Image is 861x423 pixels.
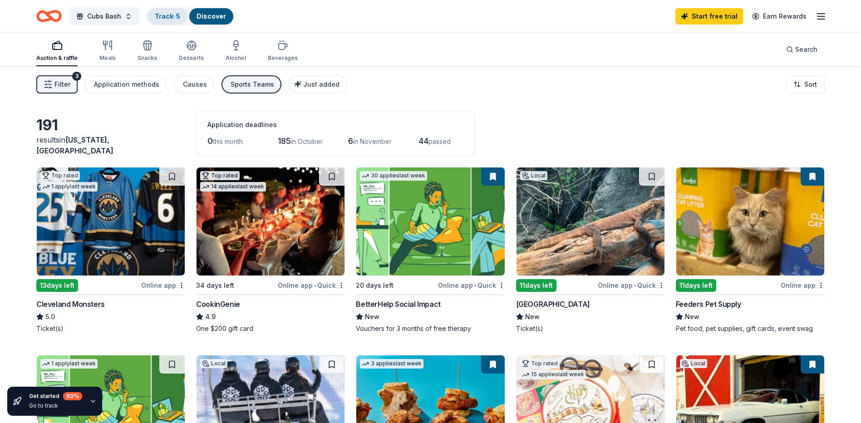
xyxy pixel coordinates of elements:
[183,79,207,90] div: Causes
[29,402,82,409] div: Go to track
[36,75,78,93] button: Filter3
[516,324,665,333] div: Ticket(s)
[516,279,556,292] div: 11 days left
[516,299,590,310] div: [GEOGRAPHIC_DATA]
[197,167,344,275] img: Image for CookinGenie
[69,7,139,25] button: Cubs Bash
[516,167,665,333] a: Image for Cincinnati Zoo & Botanical GardenLocal11days leftOnline app•Quick[GEOGRAPHIC_DATA]NewTi...
[747,8,812,25] a: Earn Rewards
[268,54,298,62] div: Beverages
[676,167,825,333] a: Image for Feeders Pet Supply11days leftOnline appFeeders Pet SupplyNewPet food, pet supplies, gif...
[680,359,707,368] div: Local
[356,167,504,275] img: Image for BetterHelp Social Impact
[63,392,82,400] div: 60 %
[36,135,113,155] span: in
[36,135,113,155] span: [US_STATE], [GEOGRAPHIC_DATA]
[94,79,159,90] div: Application methods
[37,167,185,275] img: Image for Cleveland Monsters
[99,54,116,62] div: Meals
[221,75,281,93] button: Sports Teams
[36,279,78,292] div: 13 days left
[174,75,214,93] button: Causes
[353,138,392,145] span: in November
[314,282,316,289] span: •
[517,167,664,275] img: Image for Cincinnati Zoo & Botanical Garden
[676,279,716,292] div: 11 days left
[786,75,825,93] button: Sort
[205,311,216,322] span: 4.9
[676,324,825,333] div: Pet food, pet supplies, gift cards, event swag
[520,359,560,368] div: Top rated
[268,36,298,66] button: Beverages
[278,280,345,291] div: Online app Quick
[356,299,440,310] div: BetterHelp Social Impact
[231,79,274,90] div: Sports Teams
[291,138,323,145] span: in October
[781,280,825,291] div: Online app
[207,136,213,146] span: 0
[147,7,234,25] button: Track· 5Discover
[40,182,98,192] div: 1 apply last week
[525,311,540,322] span: New
[141,280,185,291] div: Online app
[226,54,246,62] div: Alcohol
[438,280,505,291] div: Online app Quick
[365,311,379,322] span: New
[356,324,505,333] div: Vouchers for 3 months of free therapy
[474,282,476,289] span: •
[40,359,98,369] div: 1 apply last week
[196,167,345,333] a: Image for CookinGenieTop rated14 applieslast week34 days leftOnline app•QuickCookinGenie4.9One $2...
[207,119,463,130] div: Application deadlines
[155,12,180,20] a: Track· 5
[213,138,243,145] span: this month
[179,36,204,66] button: Desserts
[598,280,665,291] div: Online app Quick
[676,299,741,310] div: Feeders Pet Supply
[348,136,353,146] span: 6
[36,54,78,62] div: Auction & raffle
[675,8,743,25] a: Start free trial
[779,40,825,59] button: Search
[99,36,116,66] button: Meals
[179,54,204,62] div: Desserts
[418,136,428,146] span: 44
[36,36,78,66] button: Auction & raffle
[634,282,636,289] span: •
[676,167,824,275] img: Image for Feeders Pet Supply
[36,299,105,310] div: Cleveland Monsters
[795,44,817,55] span: Search
[303,80,339,88] span: Just added
[200,182,266,192] div: 14 applies last week
[428,138,451,145] span: passed
[356,167,505,333] a: Image for BetterHelp Social Impact30 applieslast week20 days leftOnline app•QuickBetterHelp Socia...
[360,171,427,181] div: 30 applies last week
[36,167,185,333] a: Image for Cleveland MonstersTop rated1 applylast week13days leftOnline appCleveland Monsters5.0Ti...
[196,299,240,310] div: CookinGenie
[804,79,817,90] span: Sort
[278,136,291,146] span: 185
[200,359,227,368] div: Local
[87,11,121,22] span: Cubs Bash
[138,36,157,66] button: Snacks
[29,392,82,400] div: Get started
[85,75,167,93] button: Application methods
[45,311,55,322] span: 5.0
[520,370,586,379] div: 15 applies last week
[36,5,62,27] a: Home
[200,171,240,180] div: Top rated
[138,54,157,62] div: Snacks
[685,311,699,322] span: New
[36,324,185,333] div: Ticket(s)
[360,359,423,369] div: 3 applies last week
[289,75,347,93] button: Just added
[520,171,547,180] div: Local
[54,79,70,90] span: Filter
[36,116,185,134] div: 191
[356,280,394,291] div: 20 days left
[196,324,345,333] div: One $200 gift card
[40,171,80,180] div: Top rated
[72,72,81,81] div: 3
[196,280,234,291] div: 34 days left
[197,12,226,20] a: Discover
[36,134,185,156] div: results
